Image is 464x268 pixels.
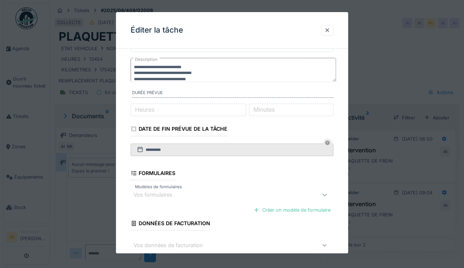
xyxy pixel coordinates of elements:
[252,105,276,114] label: Minutes
[134,105,156,114] label: Heures
[134,55,159,64] label: Description
[134,184,183,190] label: Modèles de formulaires
[134,241,213,249] div: Vos données de facturation
[134,191,183,199] div: Vos formulaires
[251,205,333,215] div: Créer un modèle de formulaire
[131,218,210,230] div: Données de facturation
[131,26,183,35] h3: Éditer la tâche
[132,90,333,98] label: Durée prévue
[131,123,227,136] div: Date de fin prévue de la tâche
[131,168,175,180] div: Formulaires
